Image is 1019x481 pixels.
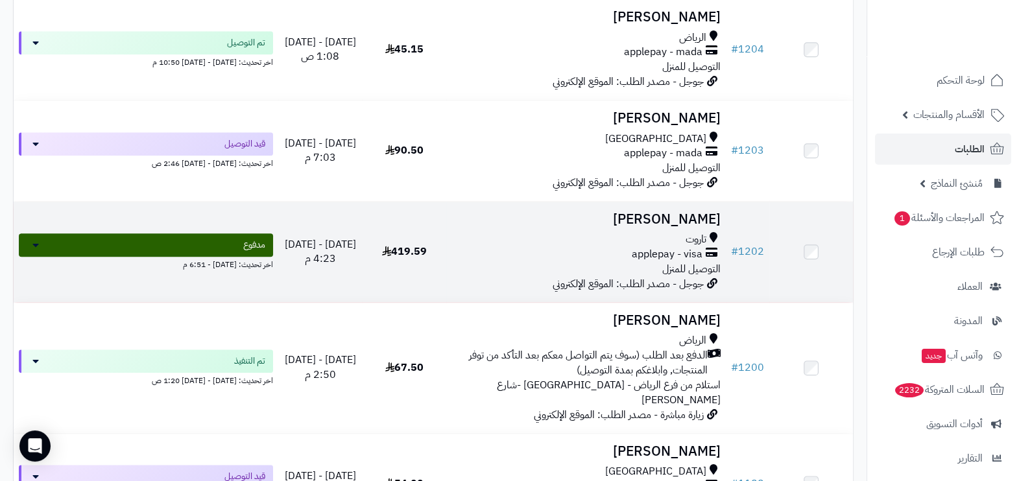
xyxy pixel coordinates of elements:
a: لوحة التحكم [875,65,1011,96]
a: #1200 [731,360,764,375]
span: التوصيل للمنزل [662,261,721,277]
a: الطلبات [875,134,1011,165]
span: العملاء [957,277,983,296]
span: الرياض [679,30,706,45]
a: #1202 [731,244,764,259]
div: اخر تحديث: [DATE] - [DATE] 2:46 ص [19,156,273,169]
span: تاروت [686,232,706,247]
span: جوجل - مصدر الطلب: الموقع الإلكتروني [553,276,704,292]
span: # [731,244,738,259]
span: وآتس آب [920,346,983,364]
span: 45.15 [385,41,424,57]
span: تم التوصيل [227,36,265,49]
span: # [731,143,738,158]
span: المدونة [954,312,983,330]
span: جديد [922,349,946,363]
span: الرياض [679,333,706,348]
span: [GEOGRAPHIC_DATA] [605,464,706,479]
h3: [PERSON_NAME] [451,10,721,25]
span: السلات المتروكة [894,381,985,399]
span: [DATE] - [DATE] 4:23 م [285,237,356,267]
a: المدونة [875,305,1011,336]
span: [GEOGRAPHIC_DATA] [605,132,706,147]
span: مُنشئ النماذج [931,174,983,193]
span: applepay - mada [624,45,702,60]
span: استلام من فرع الرياض - [GEOGRAPHIC_DATA] -شارع [PERSON_NAME] [497,377,721,408]
a: #1203 [731,143,764,158]
div: اخر تحديث: [DATE] - [DATE] 1:20 ص [19,373,273,386]
img: logo-2.png [931,10,1007,37]
a: المراجعات والأسئلة1 [875,202,1011,233]
div: اخر تحديث: [DATE] - [DATE] 10:50 م [19,54,273,68]
span: المراجعات والأسئلة [893,209,985,227]
a: أدوات التسويق [875,408,1011,440]
div: اخر تحديث: [DATE] - 6:51 م [19,257,273,270]
span: أدوات التسويق [926,415,983,433]
span: 67.50 [385,360,424,375]
h3: [PERSON_NAME] [451,444,721,459]
span: # [731,41,738,57]
a: وآتس آبجديد [875,340,1011,371]
span: جوجل - مصدر الطلب: الموقع الإلكتروني [553,175,704,191]
span: قيد التوصيل [224,137,265,150]
span: [DATE] - [DATE] 7:03 م [285,135,356,166]
span: 2232 [895,383,924,397]
span: طلبات الإرجاع [932,243,985,261]
span: الدفع بعد الطلب (سوف يتم التواصل معكم بعد التأكد من توفر المنتجات, وابلاغكم بمدة التوصيل) [451,348,708,378]
a: السلات المتروكة2232 [875,374,1011,405]
a: التقارير [875,443,1011,474]
span: [DATE] - [DATE] 2:50 م [285,352,356,382]
span: الأقسام والمنتجات [913,106,985,124]
span: الطلبات [955,140,985,158]
span: لوحة التحكم [937,71,985,89]
a: العملاء [875,271,1011,302]
a: طلبات الإرجاع [875,237,1011,268]
span: 1 [894,211,910,226]
div: Open Intercom Messenger [19,430,51,462]
span: # [731,360,738,375]
span: applepay - visa [632,247,702,262]
a: #1204 [731,41,764,57]
span: تم التنفيذ [234,355,265,368]
span: التوصيل للمنزل [662,59,721,75]
span: التقارير [958,449,983,467]
h3: [PERSON_NAME] [451,212,721,227]
span: مدفوع [243,239,265,252]
span: 90.50 [385,143,424,158]
span: 419.59 [382,244,427,259]
span: [DATE] - [DATE] 1:08 ص [285,34,356,65]
h3: [PERSON_NAME] [451,111,721,126]
span: جوجل - مصدر الطلب: الموقع الإلكتروني [553,74,704,89]
span: التوصيل للمنزل [662,160,721,176]
h3: [PERSON_NAME] [451,313,721,328]
span: applepay - mada [624,146,702,161]
span: زيارة مباشرة - مصدر الطلب: الموقع الإلكتروني [534,407,704,423]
